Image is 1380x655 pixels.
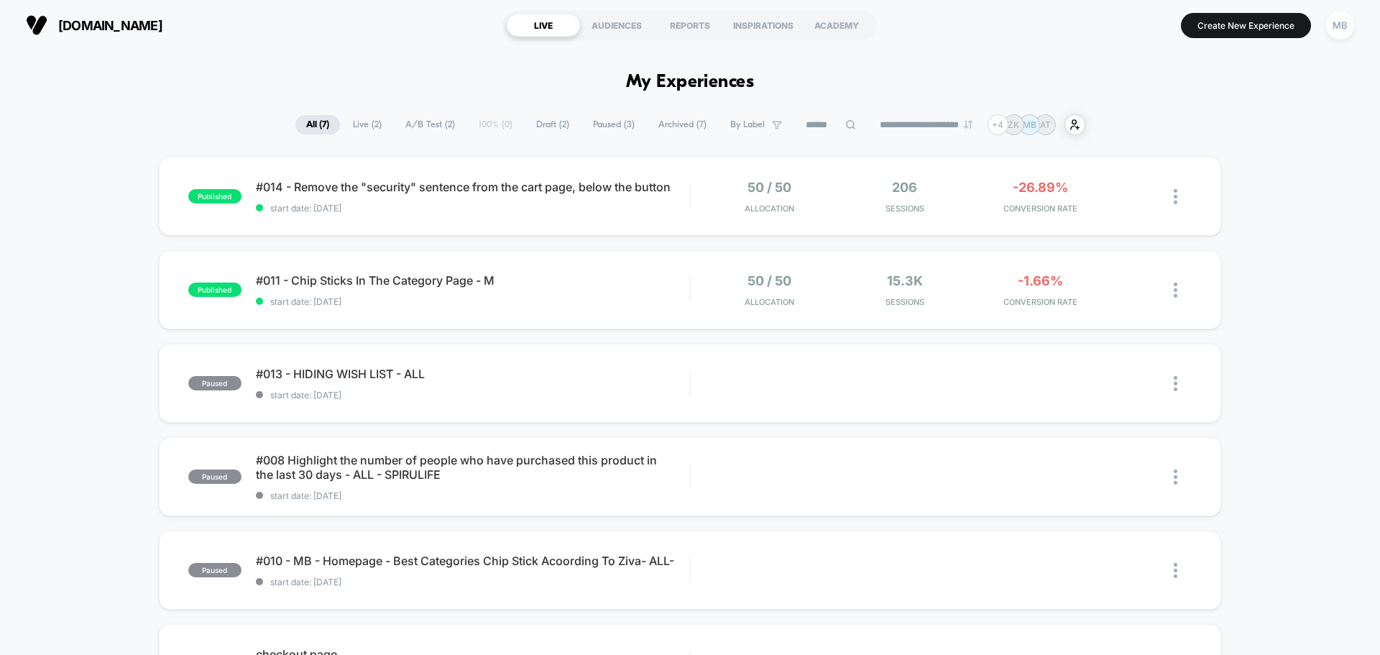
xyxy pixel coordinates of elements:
[1174,563,1177,578] img: close
[1018,273,1063,288] span: -1.66%
[1174,376,1177,391] img: close
[964,120,972,129] img: end
[800,14,873,37] div: ACADEMY
[395,115,466,134] span: A/B Test ( 2 )
[188,189,241,203] span: published
[256,180,689,194] span: #014 - Remove the "security" sentence from the cart page, below the button
[507,14,580,37] div: LIVE
[22,14,167,37] button: [DOMAIN_NAME]
[1013,180,1068,195] span: -26.89%
[745,203,794,214] span: Allocation
[653,14,727,37] div: REPORTS
[580,14,653,37] div: AUDIENCES
[892,180,917,195] span: 206
[256,490,689,501] span: start date: [DATE]
[342,115,392,134] span: Live ( 2 )
[1023,119,1036,130] p: MB
[747,180,791,195] span: 50 / 50
[188,283,241,297] span: published
[887,273,923,288] span: 15.3k
[582,115,645,134] span: Paused ( 3 )
[256,273,689,288] span: #011 - Chip Sticks In The Category Page - M
[1326,12,1354,40] div: MB
[730,119,765,130] span: By Label
[747,273,791,288] span: 50 / 50
[26,14,47,36] img: Visually logo
[727,14,800,37] div: INSPIRATIONS
[256,296,689,307] span: start date: [DATE]
[58,18,162,33] span: [DOMAIN_NAME]
[1174,283,1177,298] img: close
[1322,11,1358,40] button: MB
[256,390,689,400] span: start date: [DATE]
[188,470,241,484] span: paused
[256,367,689,381] span: #013 - HIDING WISH LIST - ALL
[256,453,689,482] span: #008 Highlight the number of people who have purchased this product in the last 30 days - ALL - S...
[256,203,689,214] span: start date: [DATE]
[1174,189,1177,204] img: close
[188,376,241,390] span: paused
[1008,119,1019,130] p: ZK
[1040,119,1051,130] p: AT
[256,577,689,587] span: start date: [DATE]
[1174,470,1177,485] img: close
[188,563,241,577] span: paused
[988,114,1008,135] div: + 4
[626,72,755,93] h1: My Experiences
[525,115,580,134] span: Draft ( 2 )
[256,554,689,568] span: #010 - MB - Homepage - Best Categories Chip Stick Acoording To Ziva- ALL-
[745,297,794,307] span: Allocation
[976,297,1105,307] span: CONVERSION RATE
[841,297,970,307] span: Sessions
[976,203,1105,214] span: CONVERSION RATE
[648,115,717,134] span: Archived ( 7 )
[295,115,340,134] span: All ( 7 )
[1181,13,1311,38] button: Create New Experience
[841,203,970,214] span: Sessions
